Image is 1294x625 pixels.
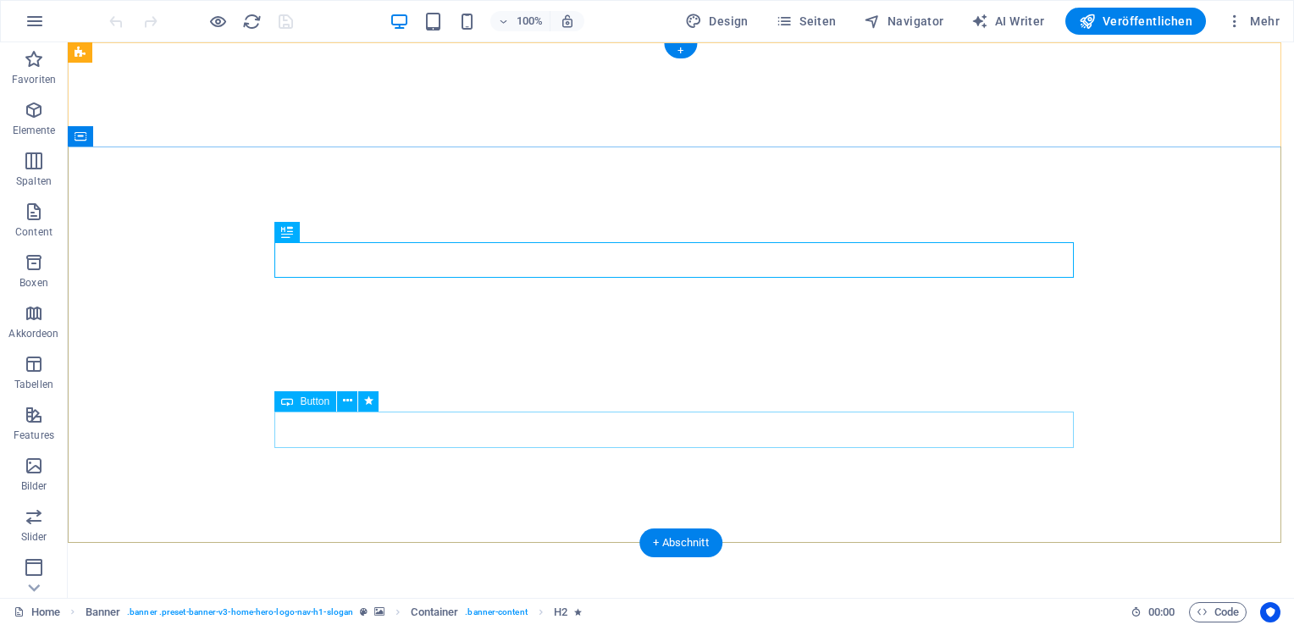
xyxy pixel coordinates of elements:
[360,607,368,617] i: Dieses Element ist ein anpassbares Preset
[19,276,48,290] p: Boxen
[1226,13,1280,30] span: Mehr
[1079,13,1192,30] span: Veröffentlichen
[465,602,527,622] span: . banner-content
[86,602,583,622] nav: breadcrumb
[14,378,53,391] p: Tabellen
[15,225,53,239] p: Content
[12,73,56,86] p: Favoriten
[864,13,944,30] span: Navigator
[241,11,262,31] button: reload
[86,602,121,622] span: Klick zum Auswählen. Doppelklick zum Bearbeiten
[857,8,951,35] button: Navigator
[678,8,755,35] button: Design
[16,174,52,188] p: Spalten
[1189,602,1247,622] button: Code
[516,11,543,31] h6: 100%
[242,12,262,31] i: Seite neu laden
[21,530,47,544] p: Slider
[1065,8,1206,35] button: Veröffentlichen
[300,396,329,407] span: Button
[374,607,384,617] i: Element verfügt über einen Hintergrund
[490,11,550,31] button: 100%
[639,528,722,557] div: + Abschnitt
[1219,8,1286,35] button: Mehr
[8,327,58,340] p: Akkordeon
[685,13,749,30] span: Design
[411,602,458,622] span: Klick zum Auswählen. Doppelklick zum Bearbeiten
[13,124,56,137] p: Elemente
[207,11,228,31] button: Klicke hier, um den Vorschau-Modus zu verlassen
[965,8,1052,35] button: AI Writer
[574,607,582,617] i: Element enthält eine Animation
[1260,602,1280,622] button: Usercentrics
[14,429,54,442] p: Features
[21,479,47,493] p: Bilder
[776,13,837,30] span: Seiten
[769,8,843,35] button: Seiten
[971,13,1045,30] span: AI Writer
[1148,602,1175,622] span: 00 00
[678,8,755,35] div: Design (Strg+Alt+Y)
[1160,606,1163,618] span: :
[664,43,697,58] div: +
[14,602,60,622] a: Klick, um Auswahl aufzuheben. Doppelklick öffnet Seitenverwaltung
[127,602,353,622] span: . banner .preset-banner-v3-home-hero-logo-nav-h1-slogan
[1131,602,1175,622] h6: Session-Zeit
[1197,602,1239,622] span: Code
[554,602,567,622] span: Klick zum Auswählen. Doppelklick zum Bearbeiten
[560,14,575,29] i: Bei Größenänderung Zoomstufe automatisch an das gewählte Gerät anpassen.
